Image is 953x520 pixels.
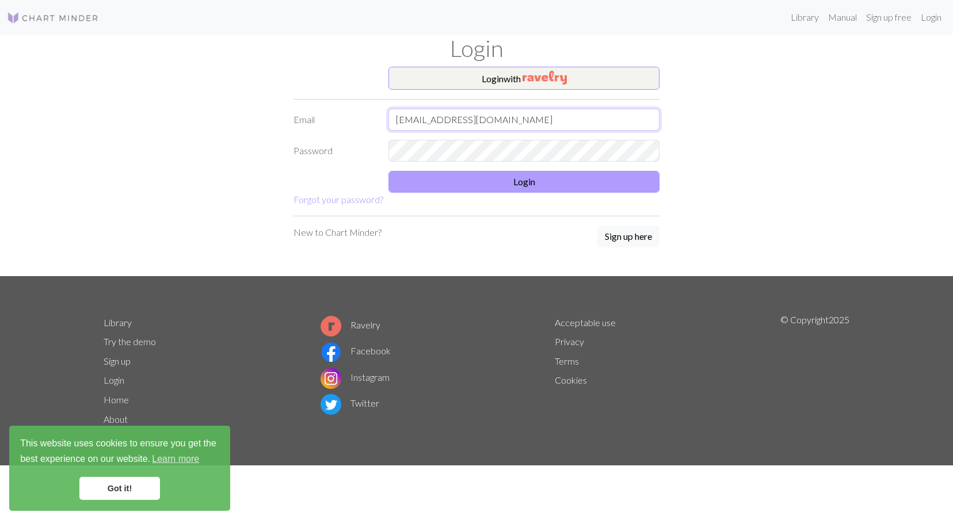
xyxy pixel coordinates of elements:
a: About [104,414,128,425]
span: This website uses cookies to ensure you get the best experience on our website. [20,437,219,468]
p: © Copyright 2025 [780,313,849,429]
a: Cookies [555,374,587,385]
a: dismiss cookie message [79,477,160,500]
a: Try the demo [104,336,156,347]
a: Login [916,6,946,29]
label: Email [287,109,382,131]
img: Ravelry [523,71,567,85]
a: Library [786,6,824,29]
a: Manual [824,6,861,29]
button: Sign up here [597,225,660,247]
button: Loginwith [388,67,660,90]
a: Library [104,317,132,328]
a: Facebook [321,345,391,356]
a: Sign up [104,355,131,366]
img: Logo [7,11,99,25]
a: Instagram [321,372,390,383]
button: Login [388,171,660,193]
p: New to Chart Minder? [293,225,382,239]
a: Ravelry [321,319,380,330]
img: Facebook logo [321,342,341,362]
label: Password [287,140,382,162]
h1: Login [97,35,856,62]
img: Instagram logo [321,368,341,389]
a: Home [104,394,129,405]
div: cookieconsent [9,426,230,511]
a: Acceptable use [555,317,616,328]
a: Privacy [555,336,584,347]
a: Twitter [321,397,379,408]
a: learn more about cookies [150,450,201,468]
a: Forgot your password? [293,194,383,205]
img: Twitter logo [321,394,341,415]
a: Sign up here [597,225,660,248]
a: Sign up free [861,6,916,29]
a: Login [104,374,124,385]
img: Ravelry logo [321,316,341,337]
a: Terms [555,355,579,366]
